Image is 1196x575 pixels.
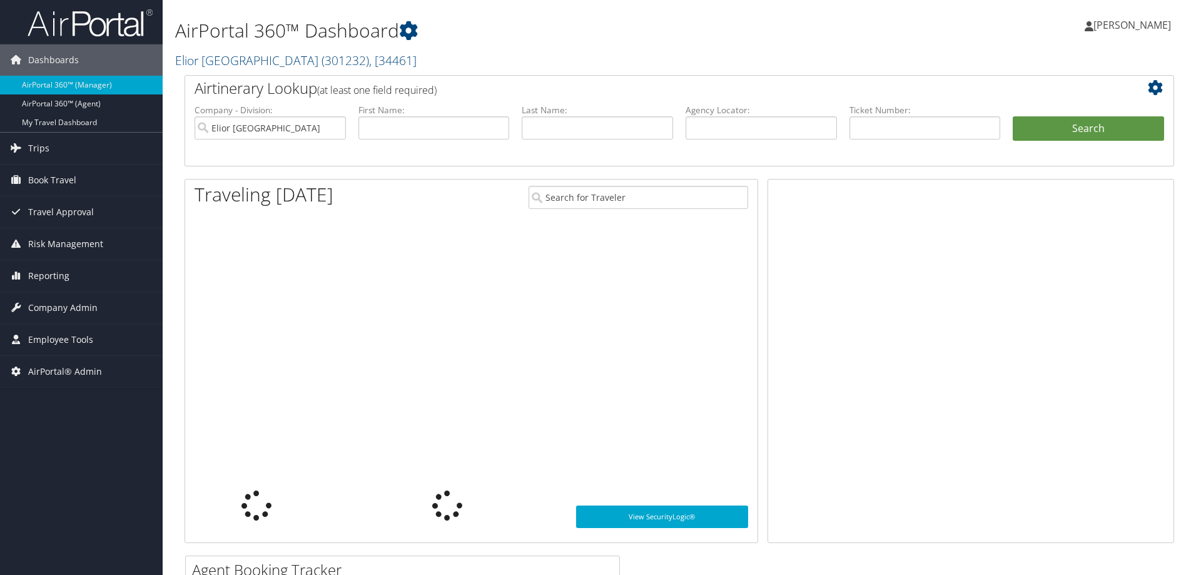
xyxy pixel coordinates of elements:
[28,324,93,355] span: Employee Tools
[195,78,1082,99] h2: Airtinerary Lookup
[28,8,153,38] img: airportal-logo.png
[1085,6,1183,44] a: [PERSON_NAME]
[28,133,49,164] span: Trips
[322,52,369,69] span: ( 301232 )
[28,356,102,387] span: AirPortal® Admin
[576,506,748,528] a: View SecurityLogic®
[28,260,69,292] span: Reporting
[28,165,76,196] span: Book Travel
[28,292,98,323] span: Company Admin
[175,18,848,44] h1: AirPortal 360™ Dashboard
[686,104,837,116] label: Agency Locator:
[1093,18,1171,32] span: [PERSON_NAME]
[317,83,437,97] span: (at least one field required)
[28,228,103,260] span: Risk Management
[522,104,673,116] label: Last Name:
[175,52,417,69] a: Elior [GEOGRAPHIC_DATA]
[1013,116,1164,141] button: Search
[369,52,417,69] span: , [ 34461 ]
[529,186,748,209] input: Search for Traveler
[195,181,333,208] h1: Traveling [DATE]
[28,196,94,228] span: Travel Approval
[28,44,79,76] span: Dashboards
[358,104,510,116] label: First Name:
[195,104,346,116] label: Company - Division:
[849,104,1001,116] label: Ticket Number:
